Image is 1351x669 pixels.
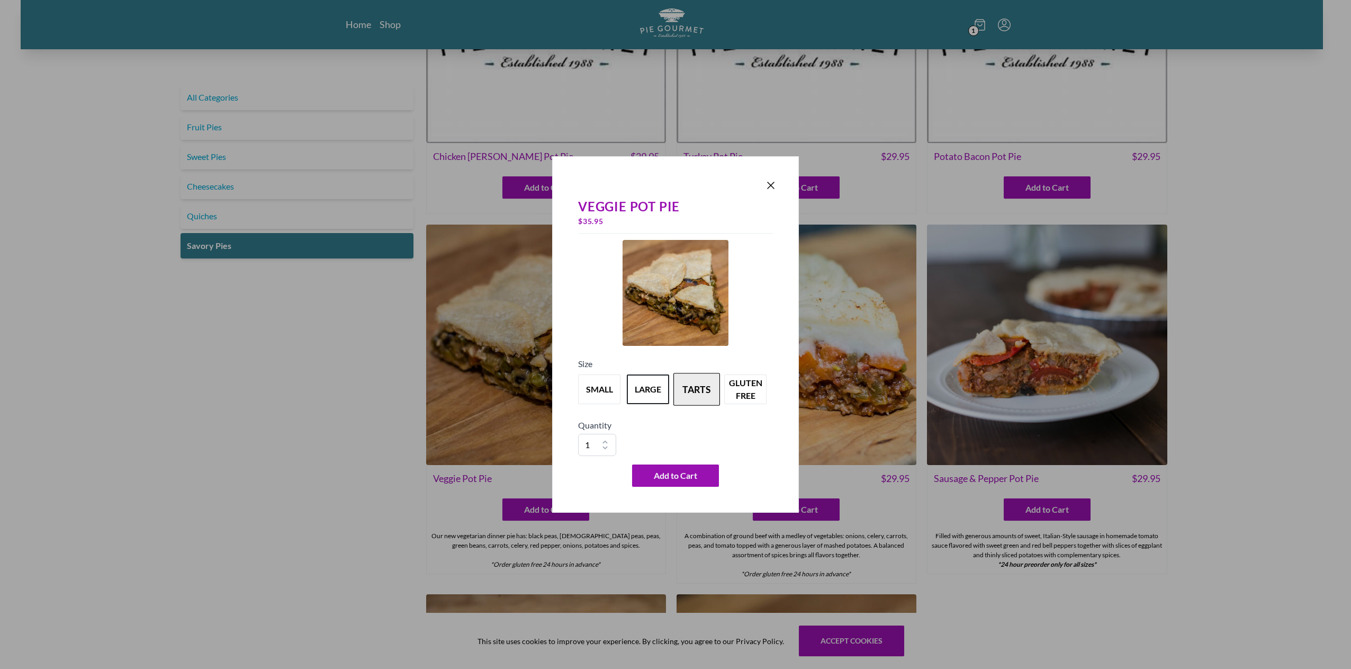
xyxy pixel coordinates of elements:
[578,214,773,229] div: $ 35.95
[578,419,773,432] h5: Quantity
[764,179,777,192] button: Close panel
[654,469,697,482] span: Add to Cart
[627,374,669,404] button: Variant Swatch
[673,373,720,406] button: Variant Swatch
[578,374,620,404] button: Variant Swatch
[578,358,773,370] h5: Size
[578,199,773,214] div: Veggie Pot Pie
[724,374,767,404] button: Variant Swatch
[623,240,728,349] a: Product Image
[623,240,728,346] img: Product Image
[632,465,719,487] button: Add to Cart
